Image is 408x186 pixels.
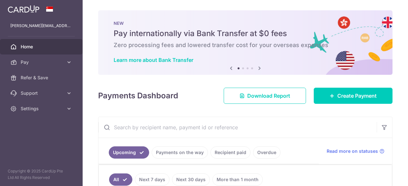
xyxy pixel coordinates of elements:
a: Create Payment [314,88,393,104]
span: Download Report [247,92,290,100]
a: All [109,173,132,186]
p: NEW [114,21,377,26]
a: Read more on statuses [327,148,384,154]
input: Search by recipient name, payment id or reference [98,117,377,138]
a: Next 7 days [135,173,169,186]
span: Support [21,90,63,96]
a: More than 1 month [212,173,263,186]
span: Home [21,44,63,50]
img: Bank transfer banner [98,10,393,75]
span: Pay [21,59,63,65]
h4: Payments Dashboard [98,90,178,102]
a: Recipient paid [210,146,250,159]
span: Create Payment [337,92,377,100]
span: Refer & Save [21,74,63,81]
span: Settings [21,105,63,112]
h6: Zero processing fees and lowered transfer cost for your overseas expenses [114,41,377,49]
span: Read more on statuses [327,148,378,154]
a: Download Report [224,88,306,104]
a: Upcoming [109,146,149,159]
a: Payments on the way [152,146,208,159]
p: [PERSON_NAME][EMAIL_ADDRESS][PERSON_NAME][DOMAIN_NAME] [10,23,72,29]
img: CardUp [8,5,39,13]
a: Next 30 days [172,173,210,186]
a: Learn more about Bank Transfer [114,57,193,63]
h5: Pay internationally via Bank Transfer at $0 fees [114,28,377,39]
a: Overdue [253,146,280,159]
